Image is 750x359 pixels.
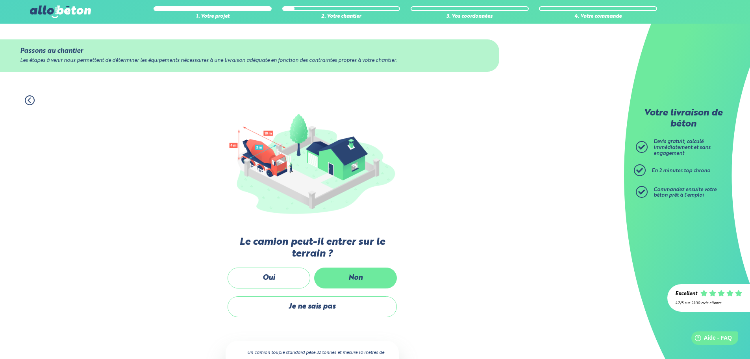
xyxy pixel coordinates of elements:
div: 4. Votre commande [539,14,657,20]
div: Excellent [675,291,697,297]
div: 3. Vos coordonnées [411,14,529,20]
span: En 2 minutes top chrono [652,168,710,173]
span: Devis gratuit, calculé immédiatement et sans engagement [654,139,711,156]
img: allobéton [30,6,91,18]
p: Votre livraison de béton [638,108,728,130]
iframe: Help widget launcher [680,328,741,350]
div: 4.7/5 sur 2300 avis clients [675,301,742,305]
label: Je ne sais pas [228,296,397,317]
div: 1. Votre projet [154,14,272,20]
label: Le camion peut-il entrer sur le terrain ? [226,236,399,260]
div: 2. Votre chantier [282,14,400,20]
span: Commandez ensuite votre béton prêt à l'emploi [654,187,717,198]
div: Passons au chantier [20,47,480,55]
label: Oui [228,268,310,288]
div: Les étapes à venir nous permettent de déterminer les équipements nécessaires à une livraison adéq... [20,58,480,64]
label: Non [314,268,397,288]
